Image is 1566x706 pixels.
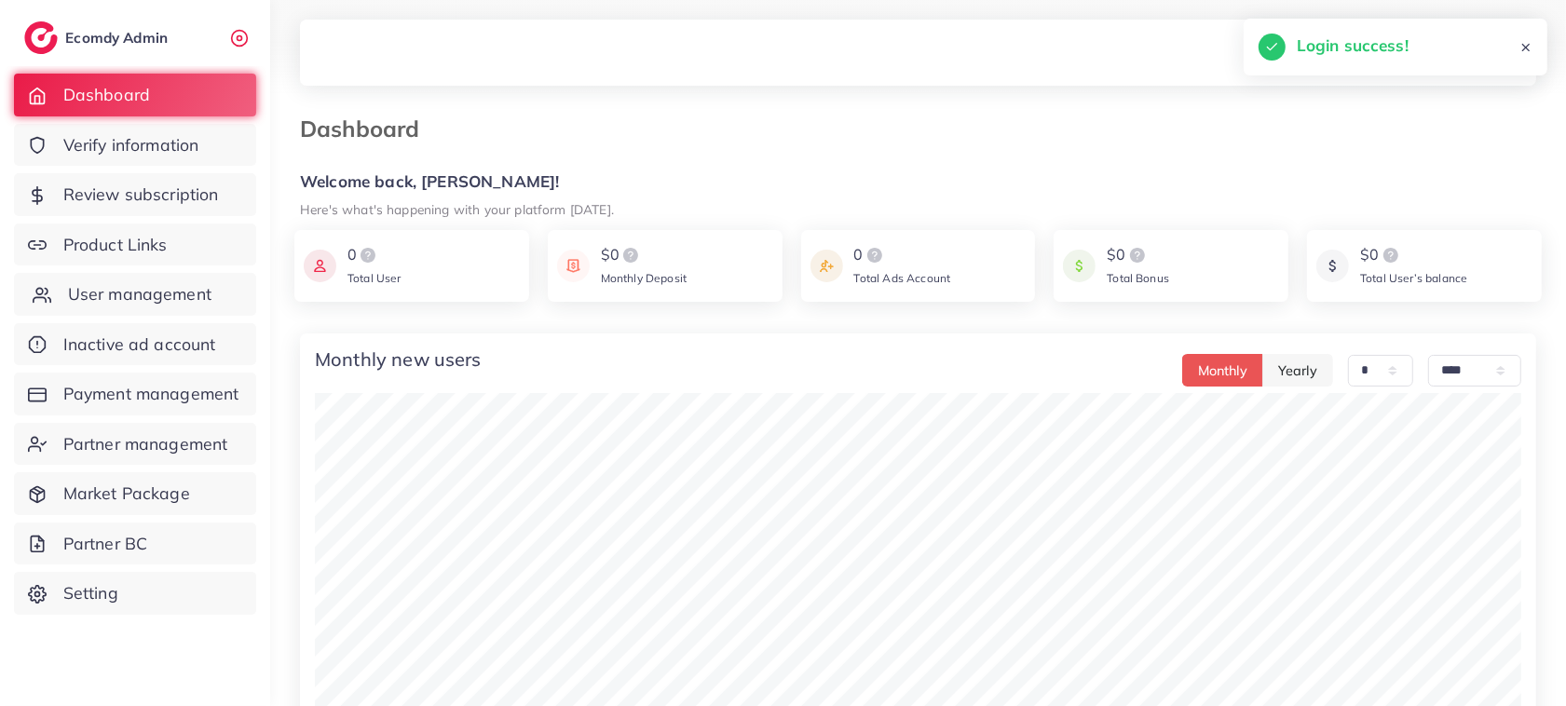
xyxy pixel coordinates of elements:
[14,124,256,167] a: Verify information
[63,581,118,605] span: Setting
[1297,34,1409,58] h5: Login success!
[14,173,256,216] a: Review subscription
[65,29,172,47] h2: Ecomdy Admin
[347,244,402,266] div: 0
[14,74,256,116] a: Dashboard
[68,282,211,306] span: User management
[300,115,434,143] h3: Dashboard
[14,323,256,366] a: Inactive ad account
[24,21,58,54] img: logo
[601,271,687,285] span: Monthly Deposit
[14,373,256,415] a: Payment management
[63,183,219,207] span: Review subscription
[1360,271,1467,285] span: Total User’s balance
[304,244,336,288] img: icon payment
[315,348,482,371] h4: Monthly new users
[1182,354,1263,387] button: Monthly
[63,532,148,556] span: Partner BC
[1107,244,1169,266] div: $0
[357,244,379,266] img: logo
[63,382,239,406] span: Payment management
[854,271,951,285] span: Total Ads Account
[63,233,168,257] span: Product Links
[1380,244,1402,266] img: logo
[300,172,1536,192] h5: Welcome back, [PERSON_NAME]!
[24,21,172,54] a: logoEcomdy Admin
[1360,244,1467,266] div: $0
[810,244,843,288] img: icon payment
[1063,244,1096,288] img: icon payment
[63,333,216,357] span: Inactive ad account
[14,523,256,565] a: Partner BC
[347,271,402,285] span: Total User
[557,244,590,288] img: icon payment
[14,572,256,615] a: Setting
[1262,354,1333,387] button: Yearly
[1107,271,1169,285] span: Total Bonus
[14,273,256,316] a: User management
[300,201,614,217] small: Here's what's happening with your platform [DATE].
[63,482,190,506] span: Market Package
[1316,244,1349,288] img: icon payment
[14,224,256,266] a: Product Links
[14,472,256,515] a: Market Package
[854,244,951,266] div: 0
[63,83,150,107] span: Dashboard
[63,133,199,157] span: Verify information
[601,244,687,266] div: $0
[14,423,256,466] a: Partner management
[620,244,642,266] img: logo
[864,244,886,266] img: logo
[1126,244,1149,266] img: logo
[63,432,228,456] span: Partner management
